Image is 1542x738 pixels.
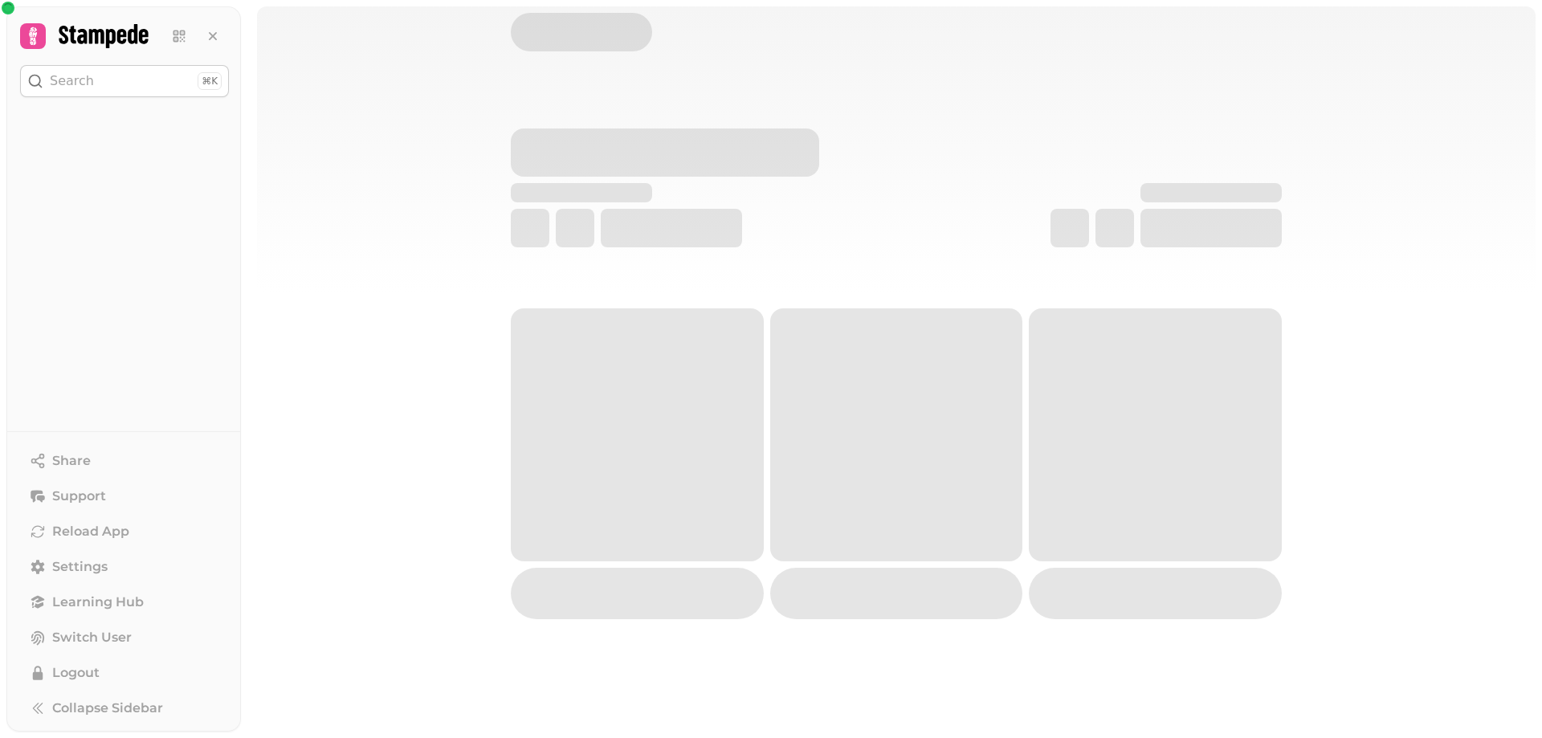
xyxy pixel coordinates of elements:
button: Support [20,480,229,512]
span: Learning Hub [52,593,144,612]
span: Reload App [52,522,129,541]
button: Search⌘K [20,65,229,97]
span: Switch User [52,628,132,647]
button: Switch User [20,622,229,654]
span: Settings [52,557,108,577]
div: ⌘K [198,72,222,90]
button: Share [20,445,229,477]
span: Collapse Sidebar [52,699,163,718]
a: Settings [20,551,229,583]
span: Share [52,451,91,471]
span: Support [52,487,106,506]
p: Search [50,71,94,91]
button: Reload App [20,516,229,548]
button: Logout [20,657,229,689]
span: Logout [52,663,100,683]
a: Learning Hub [20,586,229,618]
button: Collapse Sidebar [20,692,229,724]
